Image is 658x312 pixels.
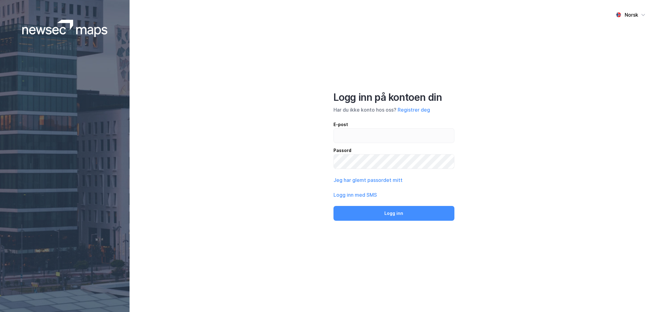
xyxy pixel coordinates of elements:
[625,11,638,18] div: Norsk
[333,206,454,221] button: Logg inn
[333,147,454,154] div: Passord
[22,20,108,37] img: logoWhite.bf58a803f64e89776f2b079ca2356427.svg
[333,91,454,104] div: Logg inn på kontoen din
[398,106,430,113] button: Registrer deg
[333,106,454,113] div: Har du ikke konto hos oss?
[333,176,403,184] button: Jeg har glemt passordet mitt
[333,121,454,128] div: E-post
[333,191,377,199] button: Logg inn med SMS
